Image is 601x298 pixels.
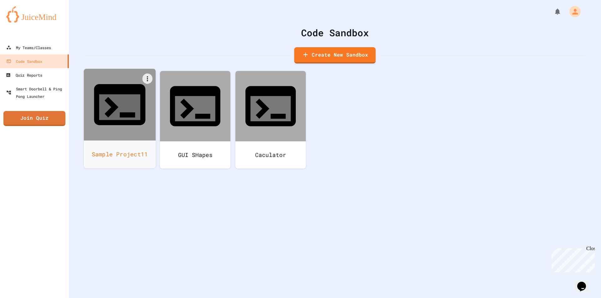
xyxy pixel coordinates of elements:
[6,58,42,65] div: Code Sandbox
[160,71,230,169] a: GUI SHapes
[84,69,156,168] a: Sample Project11
[6,44,51,51] div: My Teams/Classes
[6,71,42,79] div: Quiz Reports
[542,6,563,17] div: My Notifications
[294,47,376,63] a: Create New Sandbox
[3,111,65,126] a: Join Quiz
[549,246,595,272] iframe: chat widget
[85,26,585,40] div: Code Sandbox
[3,3,43,40] div: Chat with us now!Close
[84,140,156,168] div: Sample Project11
[235,141,306,169] div: Caculator
[160,141,230,169] div: GUI SHapes
[6,6,63,23] img: logo-orange.svg
[563,4,582,19] div: My Account
[6,85,66,100] div: Smart Doorbell & Ping Pong Launcher
[235,71,306,169] a: Caculator
[575,273,595,292] iframe: chat widget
